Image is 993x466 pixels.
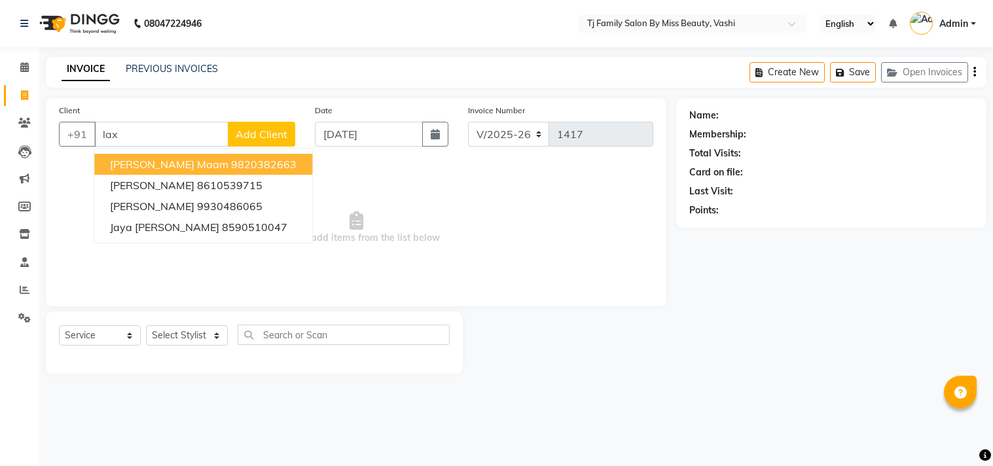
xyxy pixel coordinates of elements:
ngb-highlight: 9930486065 [197,200,262,213]
div: Membership: [689,128,746,141]
div: Points: [689,204,719,217]
button: Open Invoices [881,62,968,82]
ngb-highlight: 8590510047 [222,221,287,234]
img: Admin [910,12,933,35]
label: Invoice Number [468,105,525,116]
a: INVOICE [62,58,110,81]
span: [PERSON_NAME] Maam [110,158,228,171]
span: Admin [939,17,968,31]
button: Save [830,62,876,82]
span: jaya [PERSON_NAME] [110,221,219,234]
label: Client [59,105,80,116]
span: Select & add items from the list below [59,162,653,293]
button: +91 [59,122,96,147]
ngb-highlight: 8610539715 [197,179,262,192]
button: Add Client [228,122,295,147]
div: Last Visit: [689,185,733,198]
div: Total Visits: [689,147,741,160]
input: Search by Name/Mobile/Email/Code [94,122,228,147]
span: Add Client [236,128,287,141]
img: logo [33,5,123,42]
a: PREVIOUS INVOICES [126,63,218,75]
label: Date [315,105,333,116]
ngb-highlight: 9820382663 [231,158,297,171]
b: 08047224946 [144,5,202,42]
span: [PERSON_NAME] [110,179,194,192]
div: Card on file: [689,166,743,179]
span: [PERSON_NAME] [110,200,194,213]
iframe: chat widget [938,414,980,453]
button: Create New [749,62,825,82]
input: Search or Scan [238,325,450,345]
div: Name: [689,109,719,122]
